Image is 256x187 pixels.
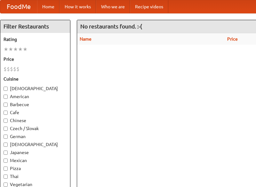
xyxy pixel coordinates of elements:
li: ★ [13,46,18,53]
label: German [4,133,67,140]
label: Cafe [4,109,67,116]
a: Who we are [96,0,130,13]
input: Czech / Slovak [4,127,8,131]
h5: Cuisine [4,76,67,82]
li: $ [4,66,7,73]
label: [DEMOGRAPHIC_DATA] [4,141,67,148]
a: Price [227,36,238,42]
label: [DEMOGRAPHIC_DATA] [4,85,67,92]
ng-pluralize: No restaurants found. :-( [80,23,142,29]
a: Home [37,0,60,13]
input: Pizza [4,167,8,171]
li: ★ [8,46,13,53]
label: Czech / Slovak [4,125,67,132]
a: FoodMe [0,0,37,13]
label: Chinese [4,117,67,124]
input: German [4,135,8,139]
a: Recipe videos [130,0,168,13]
input: American [4,95,8,99]
input: [DEMOGRAPHIC_DATA] [4,87,8,91]
li: ★ [23,46,28,53]
input: Vegetarian [4,183,8,187]
label: American [4,93,67,100]
h5: Price [4,56,67,62]
a: How it works [60,0,96,13]
li: $ [10,66,13,73]
input: Cafe [4,111,8,115]
li: $ [7,66,10,73]
input: Chinese [4,119,8,123]
li: $ [13,66,16,73]
label: Barbecue [4,101,67,108]
label: Japanese [4,149,67,156]
input: [DEMOGRAPHIC_DATA] [4,143,8,147]
label: Mexican [4,157,67,164]
input: Japanese [4,151,8,155]
input: Barbecue [4,103,8,107]
a: Name [80,36,92,42]
h5: Rating [4,36,67,43]
li: ★ [4,46,8,53]
input: Thai [4,175,8,179]
label: Pizza [4,165,67,172]
input: Mexican [4,159,8,163]
li: $ [16,66,20,73]
li: ★ [18,46,23,53]
h4: Filter Restaurants [0,20,70,33]
label: Thai [4,173,67,180]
